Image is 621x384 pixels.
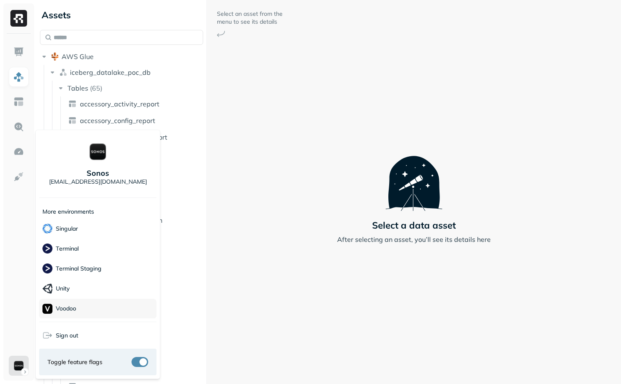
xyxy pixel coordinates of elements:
img: Terminal [42,244,52,254]
img: Sonos [88,142,108,162]
img: Voodoo [42,304,52,314]
p: More environments [42,208,94,216]
p: Terminal [56,245,79,253]
p: Voodoo [56,305,76,313]
img: Unity [42,283,52,294]
p: Terminal Staging [56,265,102,273]
p: Singular [56,225,78,233]
span: Sign out [56,332,78,340]
img: Terminal Staging [42,263,52,273]
span: Toggle feature flags [47,358,102,366]
p: [EMAIL_ADDRESS][DOMAIN_NAME] [49,178,147,186]
p: Sonos [87,168,109,178]
img: Singular [42,224,52,234]
p: Unity [56,285,70,293]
